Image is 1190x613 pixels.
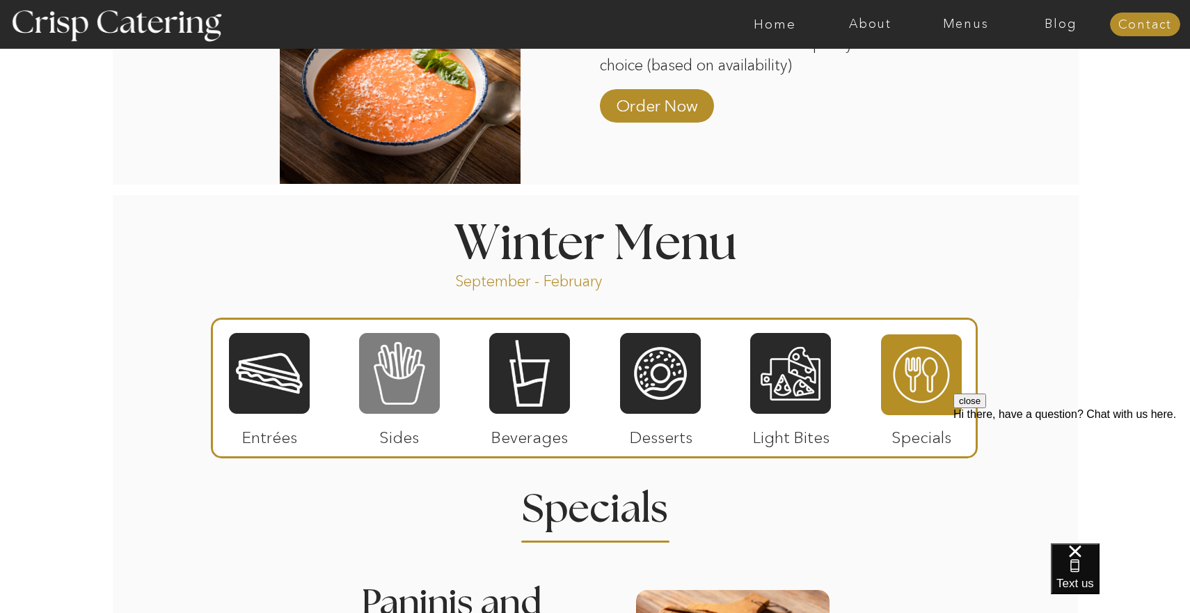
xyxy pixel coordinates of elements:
[600,12,898,75] p: Jalepeño Popper and Classic Grilled Cheese served with warm Seasonal Soup of your choice (based o...
[223,414,316,454] p: Entrées
[727,17,823,31] a: Home
[483,414,576,454] p: Beverages
[614,414,707,454] p: Desserts
[953,394,1190,561] iframe: podium webchat widget prompt
[1051,543,1190,613] iframe: podium webchat widget bubble
[745,414,837,454] p: Light Bites
[823,17,918,31] a: About
[402,220,788,261] h1: Winter Menu
[498,490,692,517] h2: Specials
[1110,18,1180,32] a: Contact
[918,17,1013,31] a: Menus
[455,271,646,287] p: September - February
[1013,17,1109,31] a: Blog
[610,82,703,123] a: Order Now
[353,414,445,454] p: Sides
[875,414,967,454] p: Specials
